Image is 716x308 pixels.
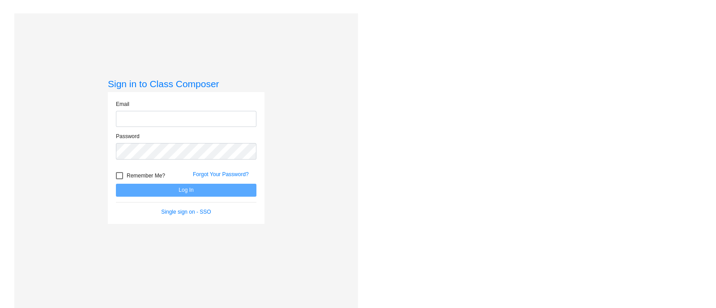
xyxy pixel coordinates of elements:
[127,170,165,181] span: Remember Me?
[193,171,249,177] a: Forgot Your Password?
[108,78,264,89] h3: Sign in to Class Composer
[161,209,211,215] a: Single sign on - SSO
[116,132,140,140] label: Password
[116,184,256,197] button: Log In
[116,100,129,108] label: Email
